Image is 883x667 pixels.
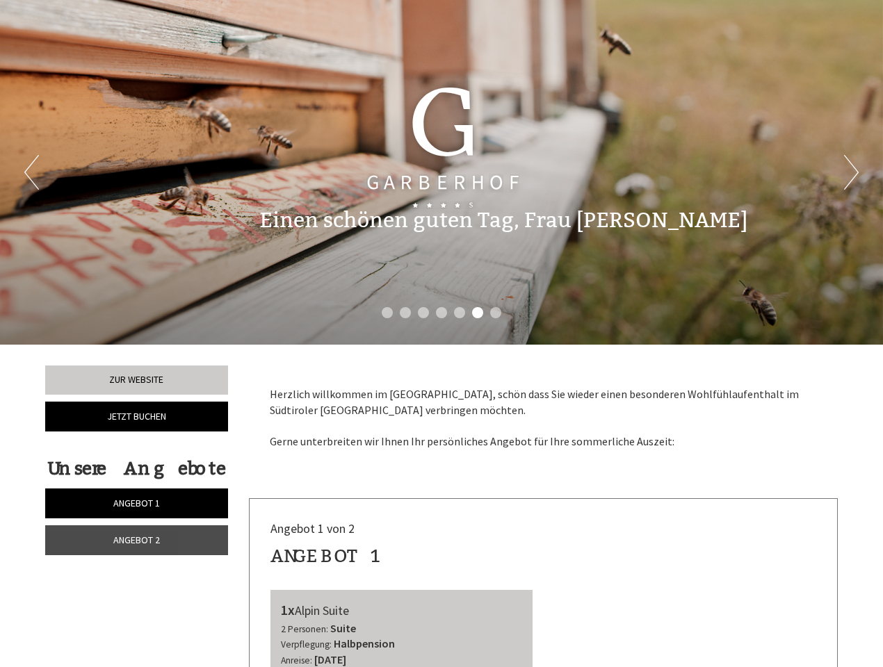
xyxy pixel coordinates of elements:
[281,600,523,620] div: Alpin Suite
[259,209,747,232] h1: Einen schönen guten Tag, Frau [PERSON_NAME]
[330,621,356,635] b: Suite
[334,636,395,650] b: Halbpension
[844,155,859,190] button: Next
[281,601,295,618] b: 1x
[281,639,332,650] small: Verpflegung:
[281,654,312,666] small: Anreise:
[45,456,228,481] div: Unsere Angebote
[45,365,228,395] a: Zur Website
[314,652,346,666] b: [DATE]
[24,155,39,190] button: Previous
[113,534,160,546] span: Angebot 2
[270,386,818,450] p: Herzlich willkommen im [GEOGRAPHIC_DATA], schön dass Sie wieder einen besonderen Wohlfühlaufentha...
[45,402,228,431] a: Jetzt buchen
[281,623,328,635] small: 2 Personen:
[113,497,160,509] span: Angebot 1
[270,543,382,569] div: Angebot 1
[270,520,355,536] span: Angebot 1 von 2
